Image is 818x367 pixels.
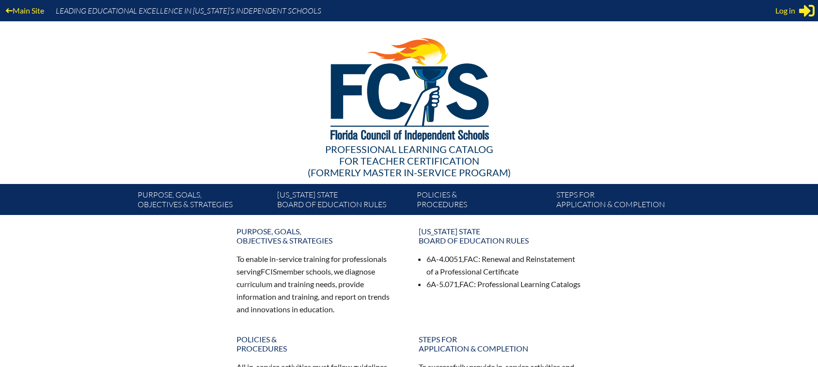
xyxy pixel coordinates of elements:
[231,331,405,357] a: Policies &Procedures
[134,188,273,215] a: Purpose, goals,objectives & strategies
[464,254,478,263] span: FAC
[413,331,587,357] a: Steps forapplication & completion
[413,188,552,215] a: Policies &Procedures
[413,223,587,249] a: [US_STATE] StateBoard of Education rules
[799,3,815,18] svg: Sign in or register
[2,4,48,17] a: Main Site
[426,253,582,278] li: 6A-4.0051, : Renewal and Reinstatement of a Professional Certificate
[231,223,405,249] a: Purpose, goals,objectives & strategies
[130,143,688,178] div: Professional Learning Catalog (formerly Master In-service Program)
[339,155,479,167] span: for Teacher Certification
[426,278,582,291] li: 6A-5.071, : Professional Learning Catalogs
[236,253,399,315] p: To enable in-service training for professionals serving member schools, we diagnose curriculum an...
[261,267,277,276] span: FCIS
[552,188,692,215] a: Steps forapplication & completion
[459,279,474,289] span: FAC
[273,188,413,215] a: [US_STATE] StateBoard of Education rules
[309,21,509,153] img: FCISlogo221.eps
[775,5,795,16] span: Log in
